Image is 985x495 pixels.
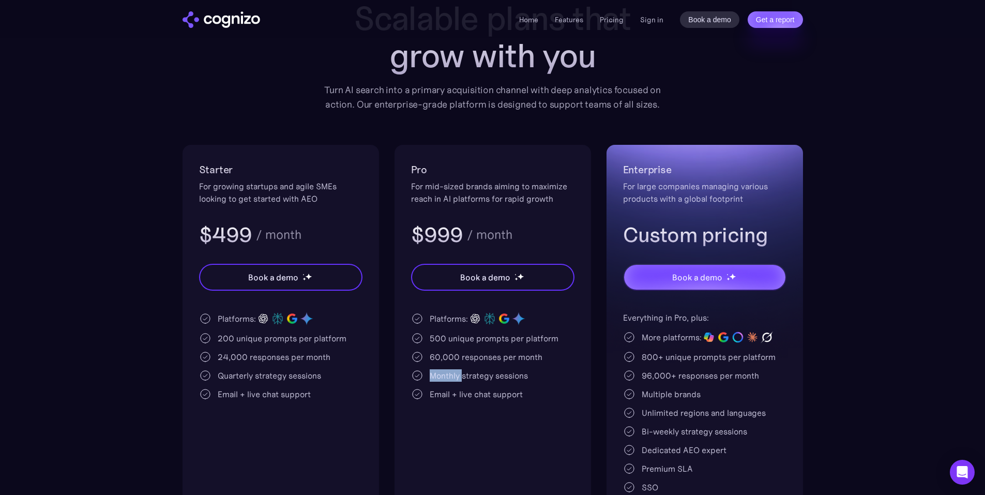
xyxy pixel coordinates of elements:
div: 96,000+ responses per month [642,369,759,382]
div: SSO [642,481,658,493]
div: / month [256,229,301,241]
img: star [302,274,304,275]
img: star [514,274,516,275]
div: For large companies managing various products with a global footprint [623,180,786,205]
img: star [305,273,312,280]
img: star [726,277,730,281]
div: Book a demo [672,271,722,283]
div: Platforms: [430,312,468,325]
div: 500 unique prompts per platform [430,332,558,344]
h2: Enterprise [623,161,786,178]
div: For mid-sized brands aiming to maximize reach in AI platforms for rapid growth [411,180,574,205]
h3: $499 [199,221,252,248]
div: Dedicated AEO expert [642,444,726,456]
a: Home [519,15,538,24]
div: More platforms: [642,331,702,343]
div: Email + live chat support [430,388,523,400]
div: Open Intercom Messenger [950,460,975,485]
img: star [729,273,736,280]
a: Pricing [600,15,624,24]
div: Monthly strategy sessions [430,369,528,382]
div: Platforms: [218,312,256,325]
a: Features [555,15,583,24]
a: Get a report [748,11,803,28]
div: / month [467,229,512,241]
div: Multiple brands [642,388,701,400]
div: Quarterly strategy sessions [218,369,321,382]
div: 60,000 responses per month [430,351,542,363]
div: 24,000 responses per month [218,351,330,363]
h3: Custom pricing [623,221,786,248]
div: Everything in Pro, plus: [623,311,786,324]
div: Email + live chat support [218,388,311,400]
h2: Starter [199,161,362,178]
h2: Pro [411,161,574,178]
a: Sign in [640,13,663,26]
div: For growing startups and agile SMEs looking to get started with AEO [199,180,362,205]
img: cognizo logo [183,11,260,28]
img: star [302,277,306,281]
a: Book a demostarstarstar [623,264,786,291]
div: Book a demo [460,271,510,283]
div: Bi-weekly strategy sessions [642,425,747,438]
div: 200 unique prompts per platform [218,332,346,344]
div: 800+ unique prompts per platform [642,351,776,363]
div: Book a demo [248,271,298,283]
a: home [183,11,260,28]
div: Turn AI search into a primary acquisition channel with deep analytics focused on action. Our ente... [317,83,669,112]
a: Book a demo [680,11,739,28]
div: Premium SLA [642,462,693,475]
img: star [726,274,728,275]
h3: $999 [411,221,463,248]
img: star [514,277,518,281]
a: Book a demostarstarstar [411,264,574,291]
img: star [517,273,524,280]
a: Book a demostarstarstar [199,264,362,291]
div: Unlimited regions and languages [642,407,766,419]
